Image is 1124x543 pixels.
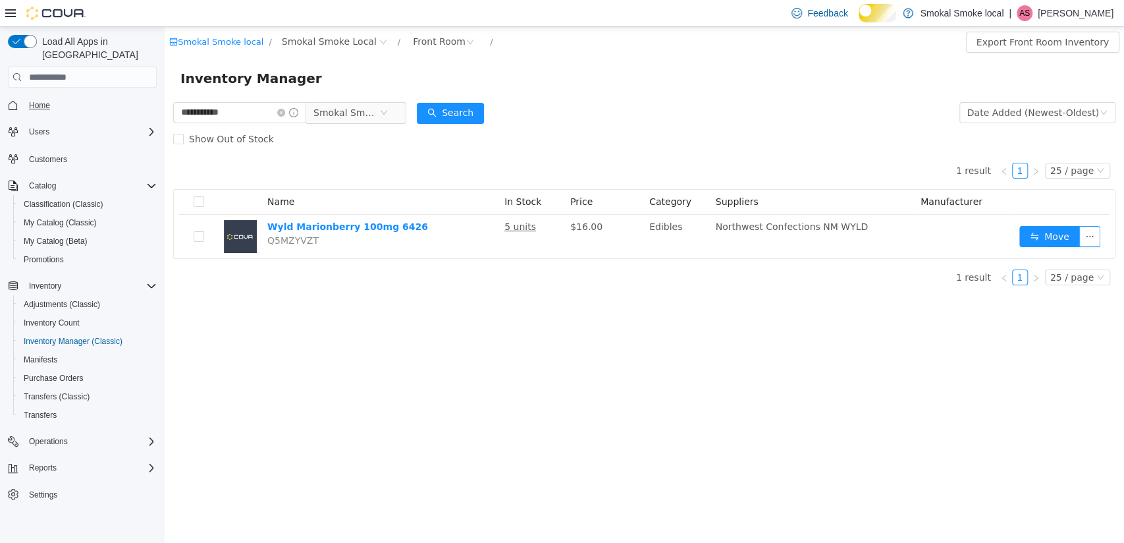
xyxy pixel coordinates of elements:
[24,318,80,328] span: Inventory Count
[847,243,863,258] li: 1
[18,215,102,231] a: My Catalog (Classic)
[13,295,162,314] button: Adjustments (Classic)
[406,169,428,180] span: Price
[13,387,162,406] button: Transfers (Classic)
[551,169,594,180] span: Suppliers
[18,333,128,349] a: Inventory Manager (Classic)
[18,389,157,405] span: Transfers (Classic)
[18,233,157,249] span: My Catalog (Beta)
[485,169,527,180] span: Category
[29,436,68,447] span: Operations
[932,246,940,256] i: icon: down
[5,11,13,19] i: icon: shop
[479,188,546,231] td: Edibles
[18,252,157,268] span: Promotions
[24,486,157,503] span: Settings
[103,194,263,205] a: Wyld Marionberry 100mg 6426
[13,250,162,269] button: Promotions
[24,124,157,140] span: Users
[233,10,236,20] span: /
[18,315,157,331] span: Inventory Count
[24,434,157,449] span: Operations
[24,410,57,420] span: Transfers
[24,460,62,476] button: Reports
[3,485,162,504] button: Settings
[3,459,162,477] button: Reports
[24,124,55,140] button: Users
[13,406,162,424] button: Transfers
[29,463,57,473] span: Reports
[791,243,826,258] li: 1 result
[24,178,61,194] button: Catalog
[18,215,157,231] span: My Catalog (Classic)
[24,236,88,246] span: My Catalog (Beta)
[113,82,120,90] i: icon: close-circle
[29,490,57,500] span: Settings
[18,370,157,386] span: Purchase Orders
[18,196,109,212] a: Classification (Classic)
[18,252,69,268] a: Promotions
[252,76,319,97] button: icon: searchSearch
[13,214,162,232] button: My Catalog (Classic)
[551,194,703,205] span: Northwest Confections NM WYLD
[847,136,863,152] li: 1
[1017,5,1032,21] div: Adam Sanchez
[863,243,879,258] li: Next Page
[855,199,915,220] button: icon: swapMove
[340,169,377,180] span: In Stock
[24,299,100,310] span: Adjustments (Classic)
[915,199,936,220] button: icon: ellipsis
[24,434,73,449] button: Operations
[24,254,64,265] span: Promotions
[3,149,162,168] button: Customers
[3,277,162,295] button: Inventory
[18,407,157,423] span: Transfers
[1038,5,1113,21] p: [PERSON_NAME]
[103,169,130,180] span: Name
[29,181,56,191] span: Catalog
[29,100,50,111] span: Home
[3,96,162,115] button: Home
[24,150,157,167] span: Customers
[1009,5,1011,21] p: |
[325,10,328,20] span: /
[149,76,215,96] span: Smokal Smoke local
[29,154,67,165] span: Customers
[3,177,162,195] button: Catalog
[867,247,875,255] i: icon: right
[24,152,72,167] a: Customers
[340,194,371,205] u: 5 units
[18,297,105,312] a: Adjustments (Classic)
[886,243,929,258] div: 25 / page
[24,460,157,476] span: Reports
[807,7,847,20] span: Feedback
[18,333,157,349] span: Inventory Manager (Classic)
[935,82,943,91] i: icon: down
[24,199,103,210] span: Classification (Classic)
[29,281,61,291] span: Inventory
[18,196,157,212] span: Classification (Classic)
[24,98,55,113] a: Home
[791,136,826,152] li: 1 result
[24,391,90,402] span: Transfers (Classic)
[18,352,157,368] span: Manifests
[832,136,847,152] li: Previous Page
[1019,5,1030,21] span: AS
[13,332,162,351] button: Inventory Manager (Classic)
[18,233,93,249] a: My Catalog (Beta)
[18,407,62,423] a: Transfers
[886,136,929,151] div: 25 / page
[124,81,134,90] i: icon: info-circle
[18,352,63,368] a: Manifests
[18,297,157,312] span: Adjustments (Classic)
[13,369,162,387] button: Purchase Orders
[19,107,115,117] span: Show Out of Stock
[24,373,84,384] span: Purchase Orders
[13,314,162,332] button: Inventory Count
[117,7,212,22] span: Smokal Smoke Local
[756,169,818,180] span: Manufacturer
[248,5,301,24] div: Front Room
[104,10,107,20] span: /
[863,136,879,152] li: Next Page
